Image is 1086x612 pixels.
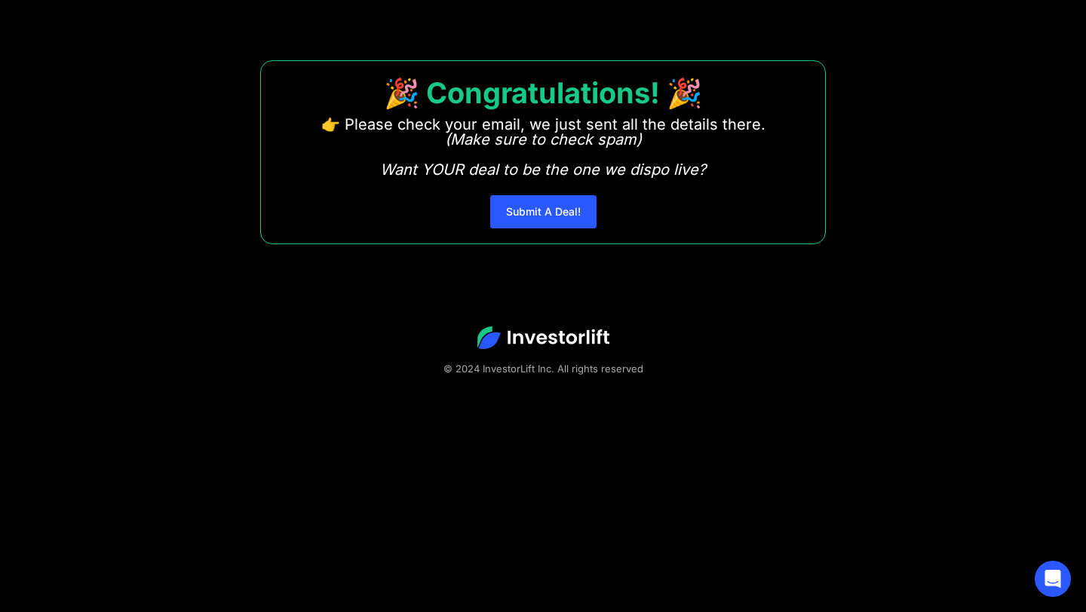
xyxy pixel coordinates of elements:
[384,75,702,110] strong: 🎉 Congratulations! 🎉
[490,195,597,228] a: Submit A Deal!
[321,117,765,177] p: 👉 Please check your email, we just sent all the details there. ‍
[1035,561,1071,597] div: Open Intercom Messenger
[380,130,706,179] em: (Make sure to check spam) Want YOUR deal to be the one we dispo live?
[53,361,1033,376] div: © 2024 InvestorLift Inc. All rights reserved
